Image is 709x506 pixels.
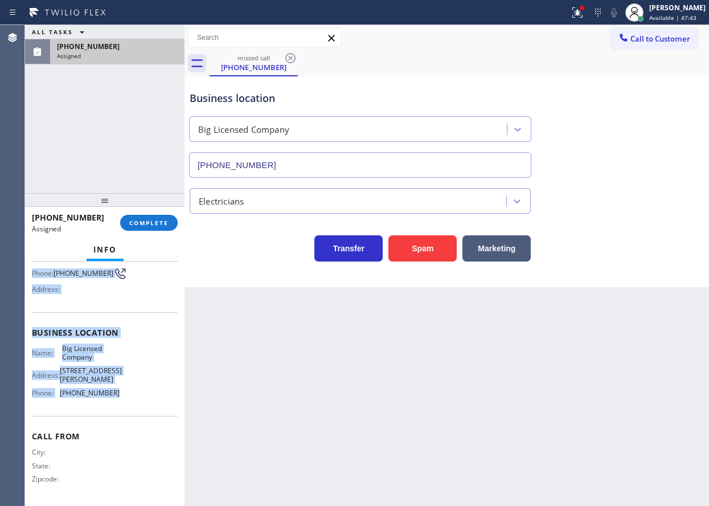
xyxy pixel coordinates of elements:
[630,34,690,44] span: Call to Customer
[649,3,706,13] div: [PERSON_NAME]
[211,62,297,72] div: [PHONE_NUMBER]
[32,224,61,234] span: Assigned
[32,212,104,223] span: [PHONE_NUMBER]
[32,462,62,470] span: State:
[388,235,457,262] button: Spam
[189,152,531,178] input: Phone Number
[32,389,60,397] span: Phone:
[314,235,383,262] button: Transfer
[606,5,622,21] button: Mute
[120,215,178,231] button: COMPLETE
[32,448,62,456] span: City:
[60,389,120,397] span: [PHONE_NUMBER]
[62,344,119,362] span: Big Licensed Company
[211,54,297,62] div: missed call
[93,244,117,255] span: Info
[129,219,169,227] span: COMPLETE
[57,42,120,51] span: [PHONE_NUMBER]
[32,269,54,278] span: Phone:
[32,327,178,338] span: Business location
[60,366,122,384] span: [STREET_ADDRESS][PERSON_NAME]
[32,431,178,442] span: Call From
[32,349,62,357] span: Name:
[188,28,341,47] input: Search
[32,28,73,36] span: ALL TASKS
[190,91,531,106] div: Business location
[199,194,244,207] div: Electricians
[610,28,698,50] button: Call to Customer
[462,235,531,262] button: Marketing
[198,123,289,136] div: Big Licensed Company
[649,14,696,22] span: Available | 47:43
[211,51,297,75] div: (978) 494-1696
[57,52,81,60] span: Assigned
[32,285,62,293] span: Address:
[32,371,60,379] span: Address:
[54,269,113,278] span: [PHONE_NUMBER]
[87,239,124,261] button: Info
[25,25,96,39] button: ALL TASKS
[32,475,62,483] span: Zipcode:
